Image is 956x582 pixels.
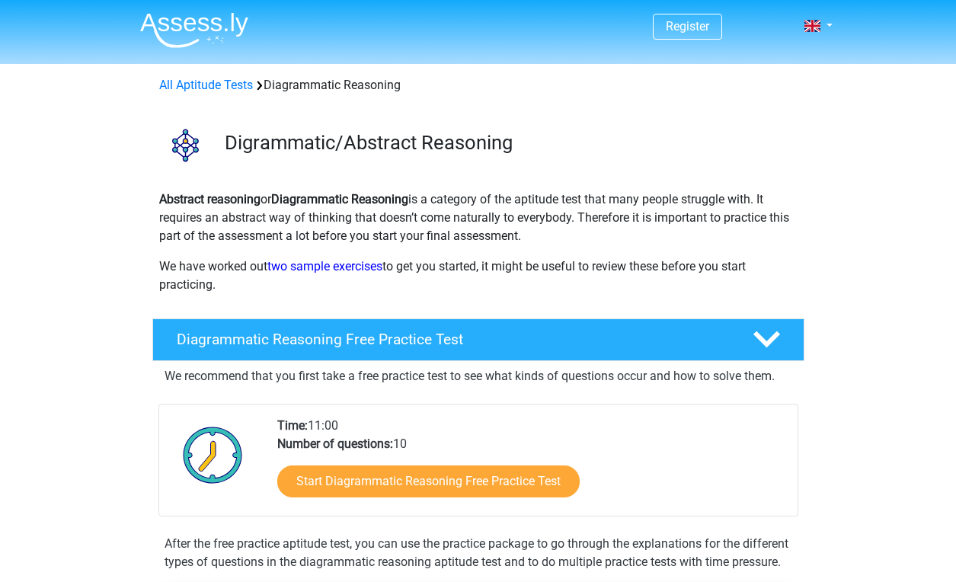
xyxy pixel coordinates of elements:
[146,318,811,361] a: Diagrammatic Reasoning Free Practice Test
[153,113,218,177] img: diagrammatic reasoning
[140,12,248,48] img: Assessly
[277,437,393,451] b: Number of questions:
[267,259,382,273] a: two sample exercises
[159,190,798,245] p: or is a category of the aptitude test that many people struggle with. It requires an abstract way...
[666,19,709,34] a: Register
[271,192,408,206] b: Diagrammatic Reasoning
[165,367,792,385] p: We recommend that you first take a free practice test to see what kinds of questions occur and ho...
[159,78,253,92] a: All Aptitude Tests
[159,192,261,206] b: Abstract reasoning
[266,417,797,516] div: 11:00 10
[153,76,804,94] div: Diagrammatic Reasoning
[277,465,580,497] a: Start Diagrammatic Reasoning Free Practice Test
[158,535,798,571] div: After the free practice aptitude test, you can use the practice package to go through the explana...
[277,418,308,433] b: Time:
[159,257,798,294] p: We have worked out to get you started, it might be useful to review these before you start practi...
[225,131,792,155] h3: Digrammatic/Abstract Reasoning
[177,331,728,348] h4: Diagrammatic Reasoning Free Practice Test
[174,417,251,493] img: Clock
